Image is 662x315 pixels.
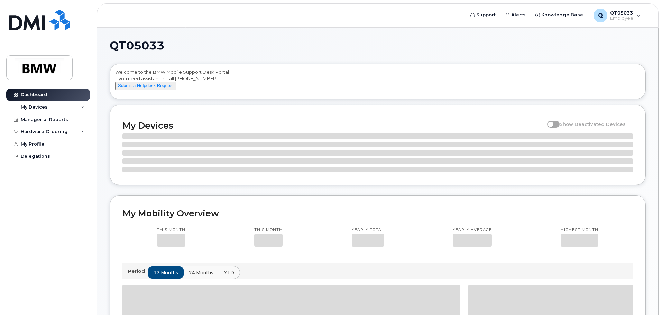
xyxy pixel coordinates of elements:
span: QT05033 [110,40,164,51]
a: Submit a Helpdesk Request [115,83,176,88]
button: Submit a Helpdesk Request [115,82,176,90]
span: 24 months [189,269,213,276]
div: Welcome to the BMW Mobile Support Desk Portal If you need assistance, call [PHONE_NUMBER]. [115,69,640,96]
span: Show Deactivated Devices [560,121,626,127]
p: Yearly average [453,227,492,233]
p: Period [128,268,148,275]
input: Show Deactivated Devices [547,118,553,123]
p: Highest month [561,227,598,233]
p: Yearly total [352,227,384,233]
h2: My Mobility Overview [122,208,633,219]
h2: My Devices [122,120,544,131]
p: This month [157,227,185,233]
span: YTD [224,269,234,276]
p: This month [254,227,283,233]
